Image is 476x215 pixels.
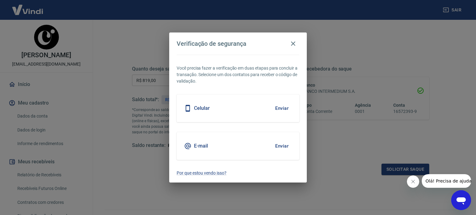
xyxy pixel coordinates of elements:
button: Enviar [272,102,292,115]
span: Olá! Precisa de ajuda? [4,4,52,9]
a: Por que estou vendo isso? [177,170,299,176]
h5: Celular [194,105,210,111]
iframe: Fechar mensagem [407,175,419,188]
p: Você precisa fazer a verificação em duas etapas para concluir a transação. Selecione um dos conta... [177,65,299,84]
button: Enviar [272,140,292,153]
h4: Verificação de segurança [177,40,246,47]
iframe: Botão para abrir a janela de mensagens [451,190,471,210]
h5: E-mail [194,143,208,149]
iframe: Mensagem da empresa [422,174,471,188]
